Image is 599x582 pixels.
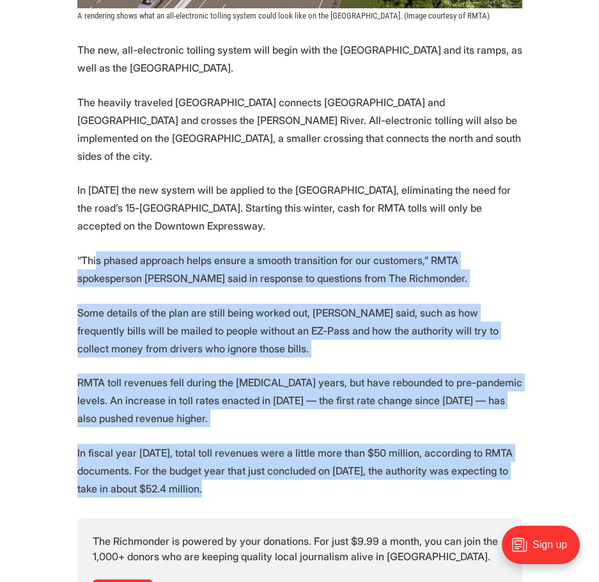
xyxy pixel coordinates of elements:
[77,374,522,427] p: RMTA toll revenues fell during the [MEDICAL_DATA] years, but have rebounded to pre-pandemic level...
[77,444,522,498] p: In fiscal year [DATE], total toll revenues were a little more than $50 million, according to RMTA...
[491,519,599,582] iframe: portal-trigger
[77,11,490,20] span: A rendering shows what an all-electronic tolling system could look like on the [GEOGRAPHIC_DATA]....
[77,251,522,287] p: “This phased approach helps ensure a smooth transition for our customers,” RMTA spokesperson [PER...
[77,304,522,358] p: Some details of the plan are still being worked out, [PERSON_NAME] said, such as how frequently b...
[93,535,501,563] span: The Richmonder is powered by your donations. For just $9.99 a month, you can join the 1,000+ dono...
[77,41,522,77] p: The new, all-electronic tolling system will begin with the [GEOGRAPHIC_DATA] and its ramps, as we...
[77,181,522,235] p: In [DATE] the new system will be applied to the [GEOGRAPHIC_DATA], eliminating the need for the r...
[77,93,522,165] p: The heavily traveled [GEOGRAPHIC_DATA] connects [GEOGRAPHIC_DATA] and [GEOGRAPHIC_DATA] and cross...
